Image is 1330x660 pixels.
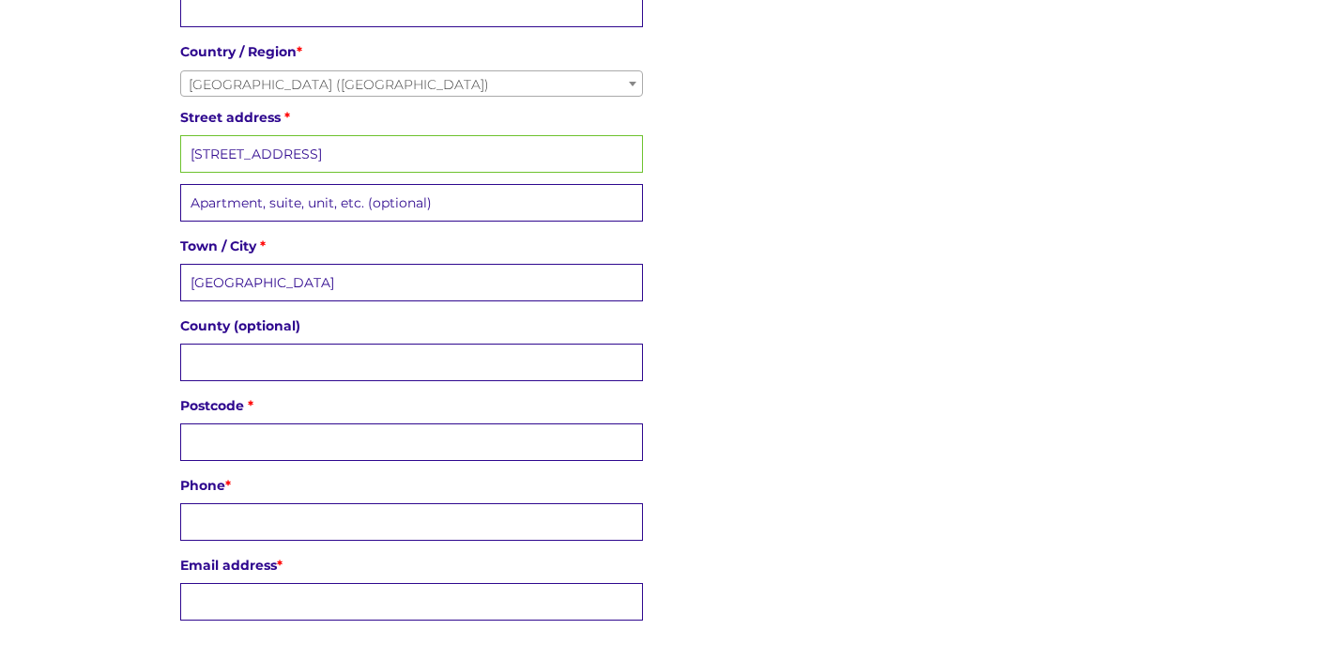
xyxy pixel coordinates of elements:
label: Phone [180,472,643,499]
label: Town / City [180,233,643,259]
abbr: required [248,397,253,414]
abbr: required [225,477,231,494]
input: House number and street name [180,135,643,173]
abbr: required [260,238,266,254]
span: (optional) [234,317,300,334]
label: Street address [180,104,643,130]
label: Country / Region [180,38,643,65]
span: United Kingdom (UK) [181,71,642,98]
label: County [180,313,643,339]
span: United Kingdom (UK) [180,70,643,97]
input: Apartment, suite, unit, etc. (optional) [180,184,643,222]
abbr: required [277,557,283,574]
abbr: required [284,109,290,126]
label: Postcode [180,392,643,419]
abbr: required [297,43,302,60]
label: Email address [180,552,643,578]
